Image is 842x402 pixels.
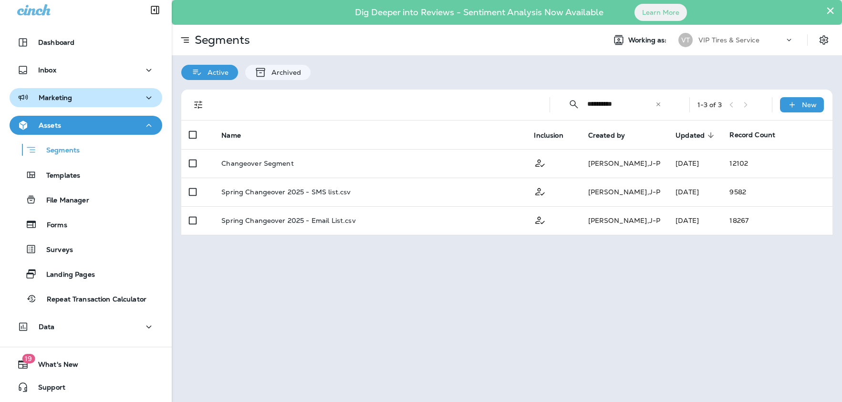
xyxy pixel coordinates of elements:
[37,295,146,304] p: Repeat Transaction Calculator
[10,317,162,336] button: Data
[189,95,208,114] button: Filters
[10,88,162,107] button: Marketing
[534,215,546,224] span: Customer Only
[37,271,95,280] p: Landing Pages
[38,66,56,74] p: Inbox
[39,121,61,129] p: Assets
[10,116,162,135] button: Assets
[697,101,722,109] div: 1 - 3 of 3
[564,95,583,114] button: Collapse Search
[534,187,546,195] span: Customer Only
[267,69,301,76] p: Archived
[534,131,575,140] span: Inclusion
[676,131,717,140] span: Updated
[29,361,78,372] span: What's New
[668,178,722,206] td: [DATE]
[221,160,294,167] p: Changeover Segment
[826,3,835,18] button: Close
[588,131,637,140] span: Created by
[534,131,563,140] span: Inclusion
[142,0,168,20] button: Collapse Sidebar
[10,264,162,284] button: Landing Pages
[676,131,705,140] span: Updated
[37,221,67,230] p: Forms
[534,158,546,167] span: Customer Only
[37,171,80,181] p: Templates
[729,131,775,139] span: Record Count
[38,39,74,46] p: Dashboard
[628,36,669,44] span: Working as:
[722,206,832,235] td: 18267
[221,217,355,224] p: Spring Changeover 2025 - Email List.csv
[581,178,668,206] td: [PERSON_NAME] , J-P
[668,206,722,235] td: [DATE]
[10,140,162,160] button: Segments
[588,131,625,140] span: Created by
[221,131,253,140] span: Name
[698,36,759,44] p: VIP Tires & Service
[815,31,832,49] button: Settings
[37,146,80,156] p: Segments
[10,60,162,80] button: Inbox
[722,149,832,178] td: 12102
[581,149,668,178] td: [PERSON_NAME] , J-P
[39,94,72,101] p: Marketing
[10,214,162,234] button: Forms
[10,190,162,210] button: File Manager
[10,165,162,185] button: Templates
[37,246,73,255] p: Surveys
[10,378,162,397] button: Support
[678,33,693,47] div: VT
[221,188,351,196] p: Spring Changeover 2025 - SMS list.csv
[221,131,241,140] span: Name
[10,239,162,259] button: Surveys
[327,11,631,14] p: Dig Deeper into Reviews - Sentiment Analysis Now Available
[10,355,162,374] button: 19What's New
[191,33,250,47] p: Segments
[10,33,162,52] button: Dashboard
[29,383,65,395] span: Support
[722,178,832,206] td: 9582
[203,69,229,76] p: Active
[668,149,722,178] td: [DATE]
[37,196,89,205] p: File Manager
[634,4,687,21] button: Learn More
[39,323,55,331] p: Data
[22,354,35,363] span: 19
[802,101,817,109] p: New
[581,206,668,235] td: [PERSON_NAME] , J-P
[10,289,162,309] button: Repeat Transaction Calculator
